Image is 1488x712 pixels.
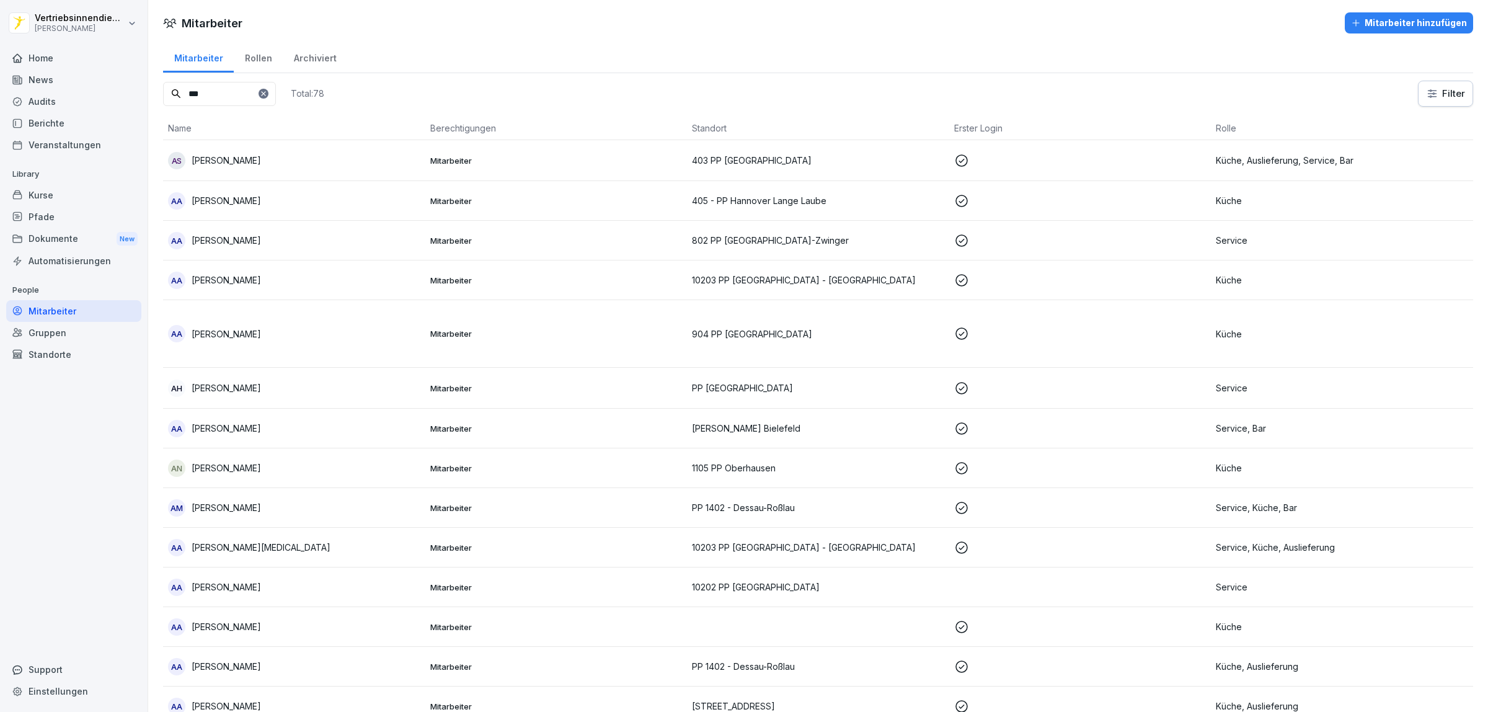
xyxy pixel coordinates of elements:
p: Mitarbeiter [430,275,683,286]
a: Mitarbeiter [163,41,234,73]
p: 802 PP [GEOGRAPHIC_DATA]-Zwinger [692,234,944,247]
th: Rolle [1211,117,1473,140]
p: Total: 78 [291,87,324,99]
p: Mitarbeiter [430,155,683,166]
div: Support [6,659,141,680]
div: AN [168,460,185,477]
div: AA [168,192,185,210]
p: [PERSON_NAME] [192,194,261,207]
div: Gruppen [6,322,141,344]
p: People [6,280,141,300]
div: AA [168,618,185,636]
p: [PERSON_NAME] [192,501,261,514]
div: AA [168,539,185,556]
div: AH [168,380,185,397]
button: Mitarbeiter hinzufügen [1345,12,1473,33]
div: AA [168,272,185,289]
div: AA [168,579,185,596]
a: Rollen [234,41,283,73]
div: AS [168,152,185,169]
p: [PERSON_NAME] Bielefeld [692,422,944,435]
div: AA [168,325,185,342]
th: Standort [687,117,949,140]
p: 10202 PP [GEOGRAPHIC_DATA] [692,581,944,594]
h1: Mitarbeiter [182,15,242,32]
p: [PERSON_NAME][MEDICAL_DATA] [192,541,330,554]
p: Mitarbeiter [430,621,683,633]
a: DokumenteNew [6,228,141,251]
p: [PERSON_NAME] [192,461,261,474]
p: Mitarbeiter [430,328,683,339]
p: 405 - PP Hannover Lange Laube [692,194,944,207]
a: Kurse [6,184,141,206]
th: Name [163,117,425,140]
p: Mitarbeiter [430,235,683,246]
p: [PERSON_NAME] [192,660,261,673]
p: Mitarbeiter [430,701,683,712]
div: AA [168,232,185,249]
a: Veranstaltungen [6,134,141,156]
p: PP 1402 - Dessau-Roßlau [692,660,944,673]
a: Home [6,47,141,69]
p: 10203 PP [GEOGRAPHIC_DATA] - [GEOGRAPHIC_DATA] [692,274,944,287]
p: [PERSON_NAME] [192,154,261,167]
p: Küche, Auslieferung, Service, Bar [1216,154,1468,167]
p: Service, Küche, Bar [1216,501,1468,514]
p: Küche [1216,461,1468,474]
p: Küche, Auslieferung [1216,660,1468,673]
p: Mitarbeiter [430,383,683,394]
a: News [6,69,141,91]
div: Automatisierungen [6,250,141,272]
p: Vertriebsinnendienst [35,13,125,24]
p: Service [1216,381,1468,394]
p: 10203 PP [GEOGRAPHIC_DATA] - [GEOGRAPHIC_DATA] [692,541,944,554]
p: 904 PP [GEOGRAPHIC_DATA] [692,327,944,340]
p: PP [GEOGRAPHIC_DATA] [692,381,944,394]
p: 403 PP [GEOGRAPHIC_DATA] [692,154,944,167]
p: Mitarbeiter [430,463,683,474]
p: Service [1216,581,1468,594]
p: Mitarbeiter [430,542,683,553]
p: Küche [1216,327,1468,340]
div: Dokumente [6,228,141,251]
div: AM [168,499,185,517]
p: [PERSON_NAME] [35,24,125,33]
a: Archiviert [283,41,347,73]
th: Berechtigungen [425,117,688,140]
a: Berichte [6,112,141,134]
p: [PERSON_NAME] [192,620,261,633]
a: Mitarbeiter [6,300,141,322]
th: Erster Login [949,117,1211,140]
p: Service, Küche, Auslieferung [1216,541,1468,554]
p: [PERSON_NAME] [192,274,261,287]
a: Audits [6,91,141,112]
p: Küche [1216,274,1468,287]
p: [PERSON_NAME] [192,234,261,247]
div: Einstellungen [6,680,141,702]
p: [PERSON_NAME] [192,381,261,394]
button: Filter [1419,81,1472,106]
p: [PERSON_NAME] [192,422,261,435]
p: Library [6,164,141,184]
div: Filter [1426,87,1465,100]
a: Standorte [6,344,141,365]
p: Mitarbeiter [430,502,683,514]
div: AA [168,420,185,437]
p: Mitarbeiter [430,195,683,207]
p: Küche [1216,194,1468,207]
p: Küche [1216,620,1468,633]
p: Mitarbeiter [430,661,683,672]
a: Pfade [6,206,141,228]
p: Mitarbeiter [430,423,683,434]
